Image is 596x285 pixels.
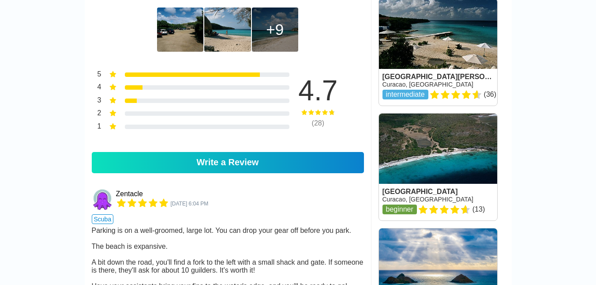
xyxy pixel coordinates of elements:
img: Cas Abao [204,8,251,52]
div: ( 28 ) [285,119,351,127]
div: 1 [92,122,101,133]
span: scuba [92,214,114,224]
div: 2 [92,108,101,120]
a: Curacao, [GEOGRAPHIC_DATA] [382,81,473,88]
a: Write a Review [92,152,364,173]
a: Curacao, [GEOGRAPHIC_DATA] [382,196,473,203]
a: Zentacle [92,189,114,210]
div: 3 [92,95,101,107]
img: Zentacle [92,189,113,210]
div: 4.7 [285,76,351,105]
a: Zentacle [116,190,143,198]
div: 5 [92,69,101,81]
div: 4 [92,82,101,94]
div: 9 [266,21,284,38]
img: Parking is on a well-groomed, large lot. You can drop your gear off before you park. [157,8,203,52]
span: 5877 [171,201,209,207]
